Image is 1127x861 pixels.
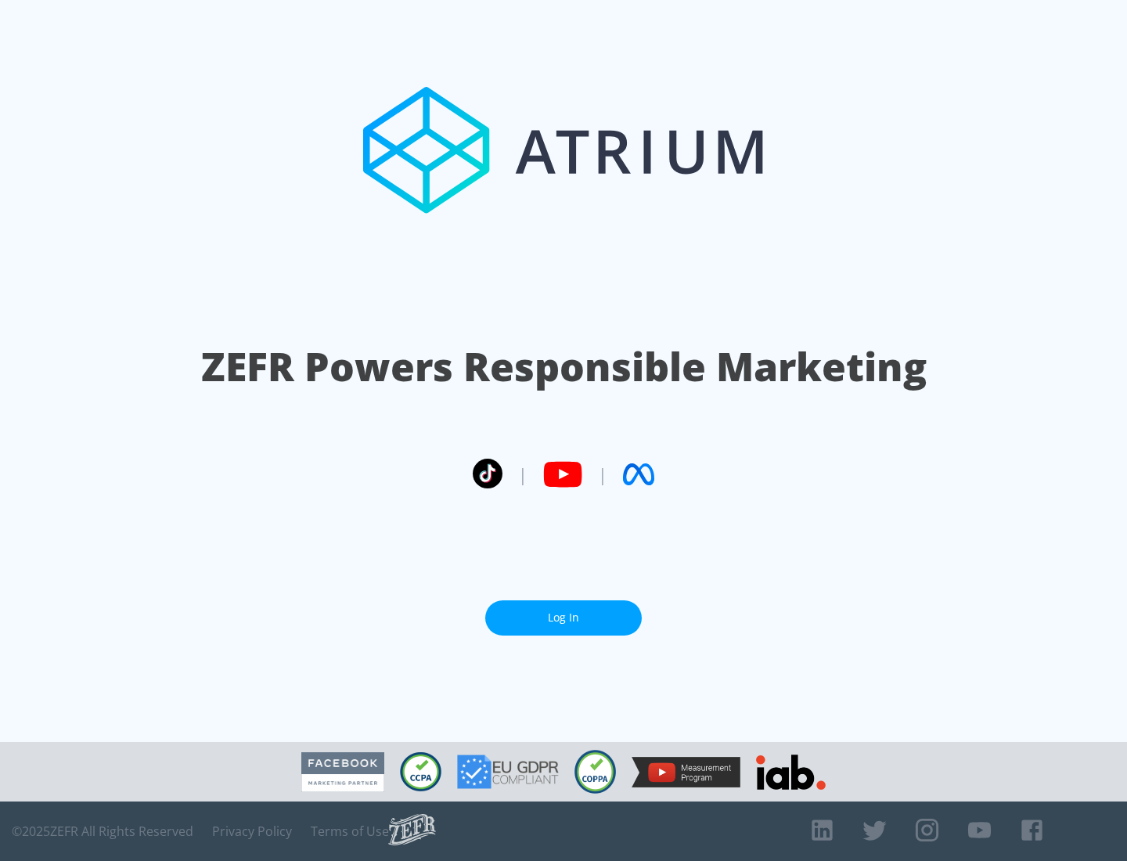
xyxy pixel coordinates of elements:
a: Privacy Policy [212,823,292,839]
img: COPPA Compliant [574,750,616,794]
img: YouTube Measurement Program [632,757,740,787]
span: | [598,463,607,486]
img: CCPA Compliant [400,752,441,791]
h1: ZEFR Powers Responsible Marketing [201,340,927,394]
img: Facebook Marketing Partner [301,752,384,792]
img: GDPR Compliant [457,755,559,789]
a: Log In [485,600,642,636]
span: | [518,463,527,486]
a: Terms of Use [311,823,389,839]
img: IAB [756,755,826,790]
span: © 2025 ZEFR All Rights Reserved [12,823,193,839]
